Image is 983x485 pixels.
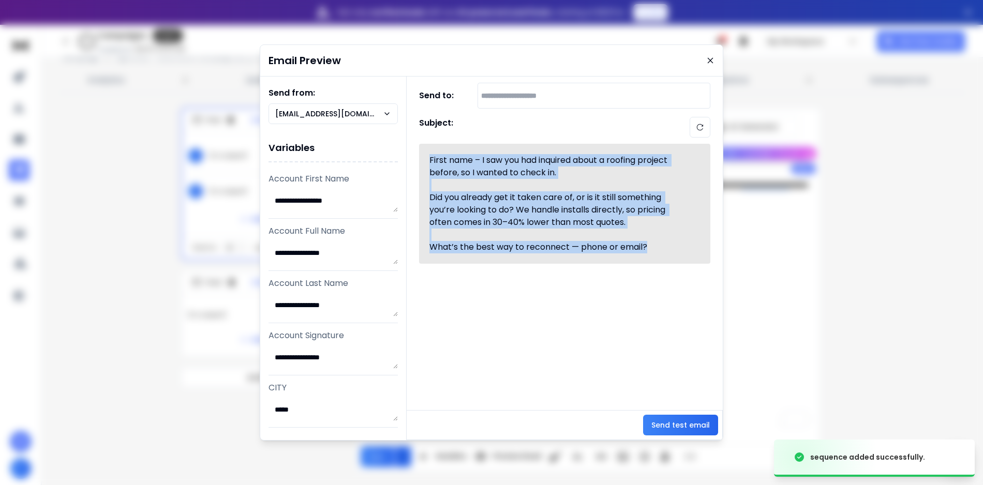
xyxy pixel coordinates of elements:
[269,134,398,162] h1: Variables
[429,154,688,179] div: First name – I saw you had inquired about a roofing project before, so I wanted to check in.
[429,191,688,229] div: Did you already get it taken care of, or is it still something you’re looking to do? We handle in...
[269,382,398,394] p: CITY
[419,89,460,102] h1: Send to:
[810,452,925,462] div: sequence added successfully.
[269,173,398,185] p: Account First Name
[269,87,398,99] h1: Send from:
[419,117,453,138] h1: Subject:
[269,329,398,342] p: Account Signature
[429,241,688,253] div: What’s the best way to reconnect — phone or email?
[269,53,341,68] h1: Email Preview
[269,225,398,237] p: Account Full Name
[269,277,398,290] p: Account Last Name
[275,109,383,119] p: [EMAIL_ADDRESS][DOMAIN_NAME]
[643,415,718,435] button: Send test email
